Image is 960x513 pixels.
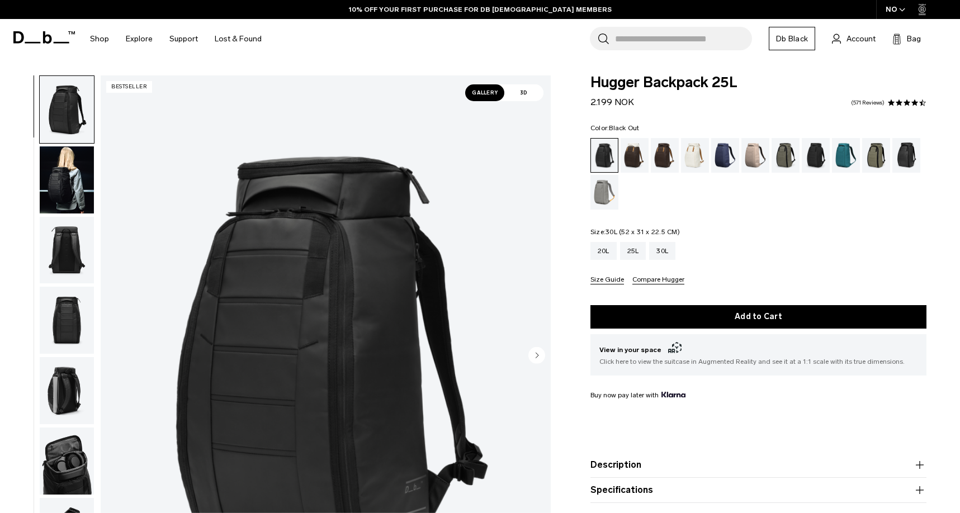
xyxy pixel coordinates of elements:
span: 30L (52 x 31 x 22.5 CM) [606,228,680,236]
img: Hugger Backpack 25L Black Out [40,287,94,354]
img: {"height" => 20, "alt" => "Klarna"} [661,392,685,397]
a: Charcoal Grey [802,138,830,173]
button: Bag [892,32,921,45]
a: Explore [126,19,153,59]
a: Support [169,19,198,59]
a: Mash Green [862,138,890,173]
img: Hugger Backpack 25L Black Out [40,217,94,284]
p: Bestseller [106,81,152,93]
button: View in your space Click here to view the suitcase in Augmented Reality and see it at a 1:1 scale... [590,334,926,376]
a: 25L [620,242,646,260]
a: Db Black [769,27,815,50]
a: Reflective Black [892,138,920,173]
legend: Color: [590,125,640,131]
span: 3D [504,84,543,101]
button: Hugger Backpack 25L Black Out [39,286,94,354]
img: Hugger Backpack 25L Black Out [40,357,94,424]
a: 30L [649,242,675,260]
span: Black Out [609,124,639,132]
button: Next slide [528,346,545,365]
button: Specifications [590,483,926,497]
button: Hugger Backpack 25L Black Out [39,75,94,144]
img: Hugger Backpack 25L Black Out [40,427,94,495]
a: Forest Green [772,138,800,173]
span: Bag [907,33,921,45]
span: View in your space [599,343,918,357]
a: Blue Hour [711,138,739,173]
a: Sand Grey [590,175,618,210]
span: Gallery [465,84,504,101]
nav: Main Navigation [82,19,270,59]
button: Hugger Backpack 25L Black Out [39,427,94,495]
a: Oatmilk [681,138,709,173]
button: Compare Hugger [632,276,684,284]
a: Midnight Teal [832,138,860,173]
button: Hugger Backpack 25L Black Out [39,216,94,284]
button: Hugger Backpack 25L Black Out [39,146,94,214]
a: Account [832,32,876,45]
a: 571 reviews [851,100,885,106]
a: Black Out [590,138,618,173]
button: Hugger Backpack 25L Black Out [39,357,94,425]
a: Fogbow Beige [741,138,769,173]
img: Hugger Backpack 25L Black Out [40,76,94,143]
legend: Size: [590,229,680,235]
button: Add to Cart [590,305,926,329]
span: Account [846,33,876,45]
a: 10% OFF YOUR FIRST PURCHASE FOR DB [DEMOGRAPHIC_DATA] MEMBERS [349,4,612,15]
a: Cappuccino [621,138,649,173]
a: Shop [90,19,109,59]
span: Click here to view the suitcase in Augmented Reality and see it at a 1:1 scale with its true dime... [599,357,918,367]
span: 2.199 NOK [590,97,634,107]
a: Lost & Found [215,19,262,59]
img: Hugger Backpack 25L Black Out [40,146,94,213]
button: Description [590,458,926,472]
span: Hugger Backpack 25L [590,75,926,90]
button: Size Guide [590,276,624,284]
a: 20L [590,242,617,260]
a: Espresso [651,138,679,173]
span: Buy now pay later with [590,390,685,400]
